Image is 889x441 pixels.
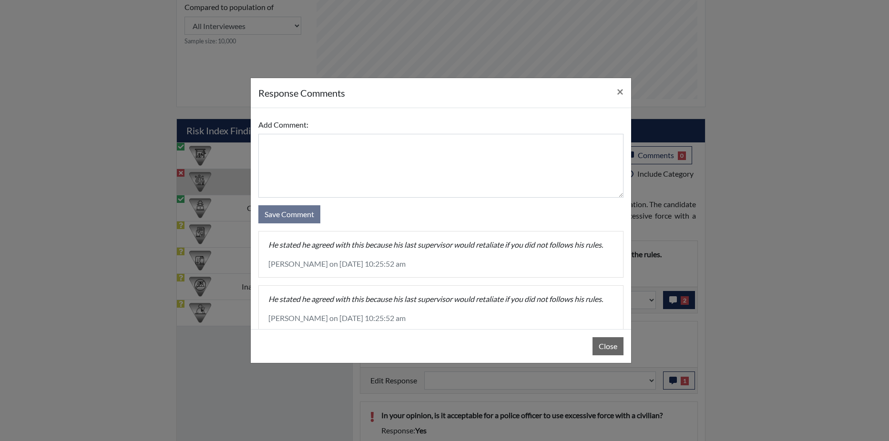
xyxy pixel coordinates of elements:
[609,78,631,105] button: Close
[258,86,345,100] h5: response Comments
[258,116,308,134] label: Add Comment:
[593,337,623,355] button: Close
[268,239,613,251] p: He stated he agreed with this because his last supervisor would retaliate if you did not follows ...
[258,205,320,223] button: Save Comment
[268,293,613,305] p: He stated he agreed with this because his last supervisor would retaliate if you did not follows ...
[268,258,613,270] p: [PERSON_NAME] on [DATE] 10:25:52 am
[617,84,623,98] span: ×
[268,312,613,324] p: [PERSON_NAME] on [DATE] 10:25:52 am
